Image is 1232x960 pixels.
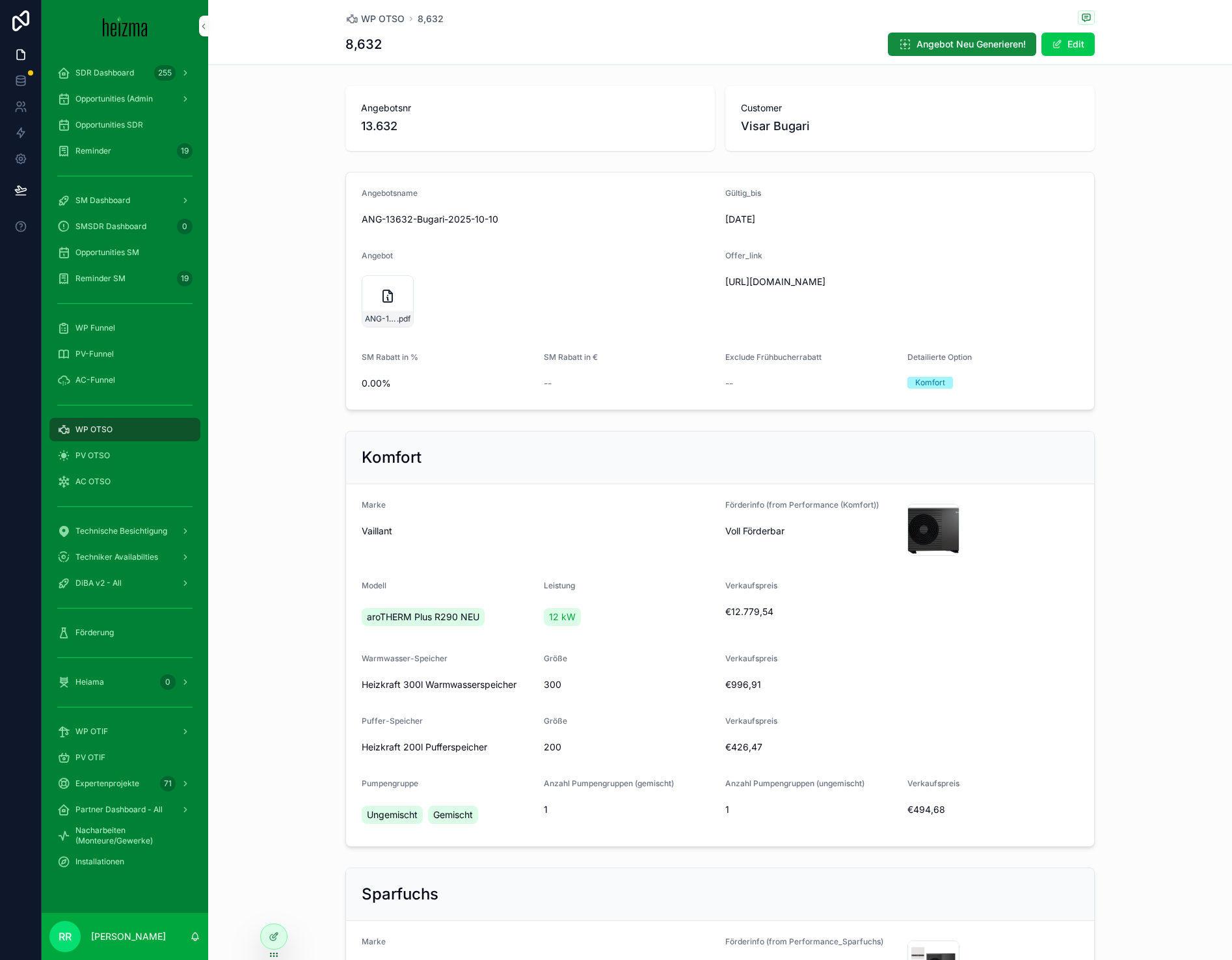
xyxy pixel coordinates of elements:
[741,117,810,135] span: Visar Bugari
[75,578,122,588] span: DiBA v2 - All
[103,16,148,36] img: App logo
[544,778,674,788] span: Anzahl Pumpengruppen (gemischt)
[725,716,777,726] span: Verkaufspreis
[75,857,124,867] span: Installationen
[75,146,111,156] span: Reminder
[362,377,533,390] span: 0.00%
[365,314,397,324] span: ANG-13632-Bugari-2025-10-10
[362,525,392,538] span: Vaillant
[75,552,158,562] span: Techniker Availabilties
[725,605,1078,618] span: €12.779,54
[915,377,945,389] div: Komfort
[49,61,200,85] a: SDR Dashboard255
[725,778,864,788] span: Anzahl Pumpengruppen (ungemischt)
[75,323,115,333] span: WP Funnel
[75,752,105,763] span: PV OTIF
[367,808,418,821] span: Ungemischt
[75,778,139,789] span: Expertenprojekte
[49,850,200,873] a: Installationen
[361,12,405,25] span: WP OTSO
[345,12,405,25] a: WP OTSO
[549,610,576,624] span: 12 kW
[49,189,200,212] a: SM Dashboard
[75,247,139,258] span: Opportunities SM
[49,519,200,543] a: Technische Besichtigung
[888,33,1036,56] button: Angebot Neu Generieren!
[75,677,104,687] span: Heiama
[361,102,699,115] span: Angebotsnr
[75,349,114,359] span: PV-Funnel
[418,12,444,25] a: 8,632
[345,35,382,53] h1: 8,632
[397,314,410,324] span: .pdf
[907,352,972,362] span: Detailierte Option
[433,808,473,821] span: Gemischt
[75,195,130,206] span: SM Dashboard
[362,937,386,946] span: Marke
[49,470,200,493] a: AC OTSO
[362,741,487,754] span: Heizkraft 200l Pufferspeicher
[725,937,883,946] span: Förderinfo (from Performance_Sparfuchs)
[362,213,715,226] span: ANG-13632-Bugari-2025-10-10
[362,188,418,198] span: Angebotsname
[75,68,134,78] span: SDR Dashboard
[362,500,386,510] span: Marke
[49,772,200,795] a: Expertenprojekte71
[725,377,733,390] span: --
[75,120,143,130] span: Opportunities SDR
[362,352,418,362] span: SM Rabatt in %
[917,38,1026,51] span: Angebot Neu Generieren!
[177,271,193,286] div: 19
[75,375,115,385] span: AC-Funnel
[725,678,1078,691] span: €996,91
[725,188,761,198] span: Gültig_bis
[362,251,393,260] span: Angebot
[1041,33,1095,56] button: Edit
[49,621,200,644] a: Förderung
[49,316,200,340] a: WP Funnel
[725,213,897,226] span: [DATE]
[725,653,777,663] span: Verkaufspreis
[725,251,762,260] span: Offer_link
[154,65,176,81] div: 255
[75,526,167,536] span: Technische Besichtigung
[75,476,111,487] span: AC OTSO
[544,653,567,663] span: Größe
[75,804,163,815] span: Partner Dashboard - All
[362,884,438,905] h2: Sparfuchs
[75,726,108,737] span: WP OTIF
[361,117,699,135] span: 13.632
[362,716,423,726] span: Puffer-Speicher
[362,581,386,590] span: Modell
[544,678,716,691] span: 300
[91,930,166,943] p: [PERSON_NAME]
[544,377,552,390] span: --
[49,418,200,441] a: WP OTSO
[544,608,581,626] a: 12 kW
[725,352,822,362] span: Exclude Frühbucherrabatt
[160,776,176,791] div: 71
[367,610,479,624] span: aroTHERM Plus R290 NEU
[75,424,113,435] span: WP OTSO
[49,139,200,163] a: Reminder19
[544,352,598,362] span: SM Rabatt in €
[42,52,208,890] div: scrollable content
[49,87,200,111] a: Opportunities (Admin
[75,221,146,232] span: SMSDR Dashboard
[75,94,153,104] span: Opportunities (Admin
[75,825,187,846] span: Nacharbeiten (Monteure/Gewerke)
[725,500,879,510] span: Förderinfo (from Performance (Komfort))
[75,450,110,461] span: PV OTSO
[362,653,448,663] span: Warmwasser-Speicher
[177,143,193,159] div: 19
[49,215,200,238] a: SMSDR Dashboard0
[49,267,200,290] a: Reminder SM19
[75,273,126,284] span: Reminder SM
[49,670,200,694] a: Heiama0
[544,803,716,816] span: 1
[49,241,200,264] a: Opportunities SM
[725,803,897,816] span: 1
[725,275,957,288] span: [URL][DOMAIN_NAME]
[49,824,200,847] a: Nacharbeiten (Monteure/Gewerke)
